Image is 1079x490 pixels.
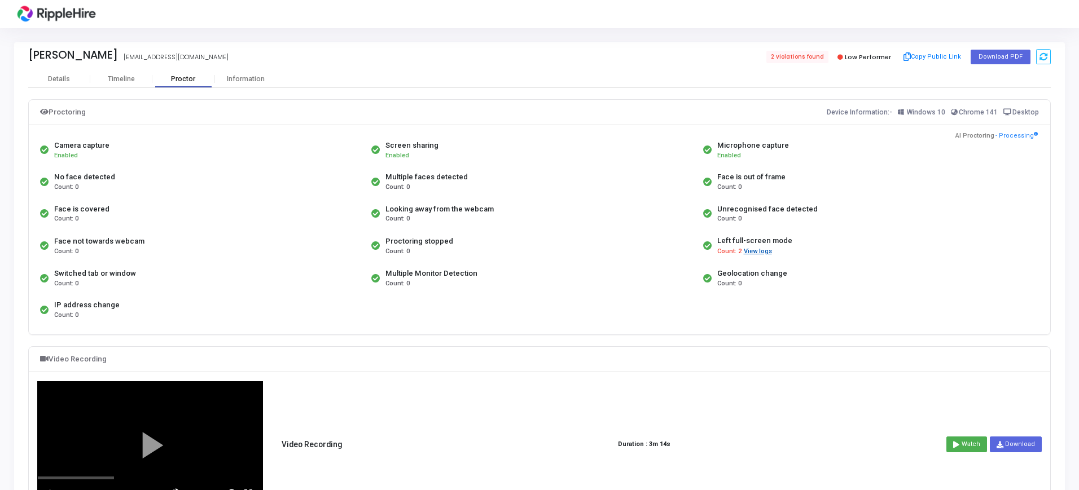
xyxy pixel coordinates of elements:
[54,279,78,289] span: Count: 0
[385,183,410,192] span: Count: 0
[385,140,438,151] div: Screen sharing
[1012,108,1039,116] span: Desktop
[385,204,494,215] div: Looking away from the webcam
[385,214,410,224] span: Count: 0
[717,204,818,215] div: Unrecognised face detected
[717,171,786,183] div: Face is out of frame
[766,51,828,63] span: 2 violations found
[717,140,789,151] div: Microphone capture
[743,246,773,257] button: View logs
[717,214,742,224] span: Count: 0
[385,247,410,257] span: Count: 0
[54,183,78,192] span: Count: 0
[124,52,229,62] div: [EMAIL_ADDRESS][DOMAIN_NAME]
[995,131,1038,141] span: - Processing
[946,436,987,452] button: Watch
[971,50,1030,64] button: Download PDF
[717,183,742,192] span: Count: 0
[214,75,277,83] div: Information
[40,352,107,366] div: Video Recording
[717,279,742,289] span: Count: 0
[54,171,115,183] div: No face detected
[54,214,78,224] span: Count: 0
[959,108,998,116] span: Chrome 141
[54,204,109,215] div: Face is covered
[618,440,670,449] strong: Duration : 3m 14s
[54,268,136,279] div: Switched tab or window
[385,236,453,247] div: Proctoring stopped
[717,235,792,246] div: Left full-screen mode
[385,152,409,159] span: Enabled
[907,108,945,116] span: Windows 10
[990,436,1042,452] a: Download
[900,48,965,65] button: Copy Public Link
[48,75,70,83] div: Details
[717,268,787,279] div: Geolocation change
[40,105,86,119] div: Proctoring
[54,236,144,247] div: Face not towards webcam
[152,75,214,83] div: Proctor
[38,476,262,479] div: scrub bar
[385,279,410,289] span: Count: 0
[54,140,109,151] div: Camera capture
[385,171,468,183] div: Multiple faces detected
[108,75,135,83] div: Timeline
[54,247,78,257] span: Count: 0
[827,105,1039,119] div: Device Information:-
[955,131,994,141] span: AI Proctoring
[282,440,342,449] h5: Video Recording
[385,268,477,279] div: Multiple Monitor Detection
[717,152,741,159] span: Enabled
[54,311,78,320] span: Count: 0
[845,52,891,61] span: Low Performer
[28,48,118,61] div: [PERSON_NAME]
[14,3,99,25] img: logo
[54,152,78,159] span: Enabled
[717,247,742,257] span: Count: 2
[54,299,120,311] div: IP address change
